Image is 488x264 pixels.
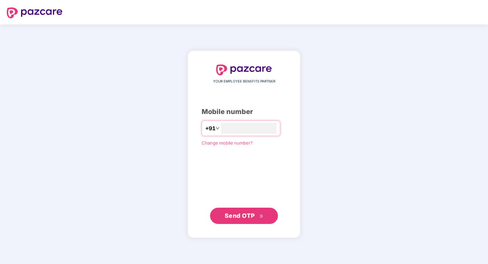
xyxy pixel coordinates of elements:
[216,64,272,75] img: logo
[205,124,215,133] span: +91
[202,107,286,117] div: Mobile number
[225,212,255,219] span: Send OTP
[7,7,62,18] img: logo
[259,214,264,219] span: double-right
[213,79,275,84] span: YOUR EMPLOYEE BENEFITS PARTNER
[210,208,278,224] button: Send OTPdouble-right
[215,126,220,130] span: down
[202,140,253,146] a: Change mobile number?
